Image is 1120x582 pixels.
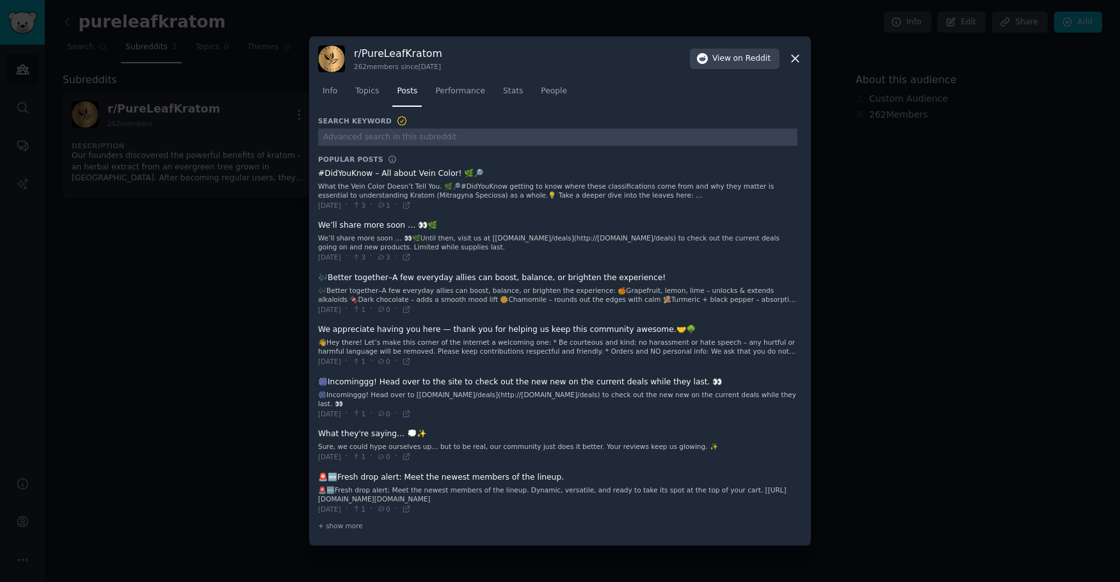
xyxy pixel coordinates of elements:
span: · [346,200,348,211]
a: Performance [431,81,490,107]
span: [DATE] [318,505,341,514]
span: + show more [318,521,363,530]
img: PureLeafKratom [318,45,345,72]
span: 1 [352,357,365,366]
span: Topics [355,86,379,97]
span: · [395,503,397,515]
span: · [370,451,372,462]
span: 1 [352,305,365,314]
span: · [370,304,372,315]
span: 0 [377,357,390,366]
span: · [346,356,348,367]
input: Advanced search in this subreddit [318,129,797,146]
div: 👋Hey there! Let’s make this corner of the internet a welcoming one: * Be courteous and kind: no h... [318,338,797,356]
span: · [370,200,372,211]
div: What the Vein Color Doesn’t Tell You. 🌿🔎#DidYouKnow getting to know where these classifications c... [318,182,797,200]
span: [DATE] [318,253,341,262]
span: 1 [352,452,365,461]
span: 3 [352,253,365,262]
span: 3 [352,201,365,210]
span: · [370,356,372,367]
span: · [346,251,348,263]
span: 0 [377,305,390,314]
span: Posts [397,86,417,97]
span: on Reddit [733,53,771,65]
span: 1 [352,409,365,418]
span: · [395,408,397,420]
span: 1 [377,201,390,210]
a: Info [318,81,342,107]
span: · [395,356,397,367]
h3: r/ PureLeafKratom [354,47,442,60]
span: 0 [377,505,390,514]
span: View [712,53,771,65]
div: 262 members since [DATE] [354,62,442,71]
div: 🚨🆕Fresh drop alert: Meet the newest members of the lineup. Dynamic, versatile, and ready to take ... [318,485,797,503]
span: · [395,451,397,462]
span: · [346,304,348,315]
span: [DATE] [318,452,341,461]
span: · [346,408,348,420]
a: People [536,81,572,107]
a: Stats [499,81,527,107]
span: · [370,408,372,420]
h3: Popular Posts [318,155,383,164]
span: [DATE] [318,201,341,210]
span: [DATE] [318,357,341,366]
h3: Search Keyword [318,115,408,127]
span: [DATE] [318,305,341,314]
span: · [346,451,348,462]
span: Performance [435,86,485,97]
span: Stats [503,86,523,97]
div: 🎆Incominggg! Head over to [[DOMAIN_NAME]/deals](http://[DOMAIN_NAME]/deals) to check out the new ... [318,390,797,408]
span: 0 [377,409,390,418]
span: · [395,251,397,263]
span: · [395,304,397,315]
button: Viewon Reddit [690,49,780,69]
a: Topics [351,81,383,107]
div: Sure, we could hype ourselves up… but to be real, our community just does it better. Your reviews... [318,442,718,451]
span: People [541,86,567,97]
span: Info [323,86,337,97]
div: We’ll share more soon … 👀🌿Until then, visit us at [[DOMAIN_NAME]/deals](http://[DOMAIN_NAME]/deal... [318,233,797,251]
span: · [346,503,348,515]
span: 1 [352,505,365,514]
a: Posts [392,81,422,107]
span: · [370,503,372,515]
span: [DATE] [318,409,341,418]
span: 3 [377,253,390,262]
span: · [370,251,372,263]
div: 🎶Better together–A few everyday allies can boost, balance, or brighten the experience: 🍊Grapefrui... [318,286,797,304]
span: 0 [377,452,390,461]
span: · [395,200,397,211]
